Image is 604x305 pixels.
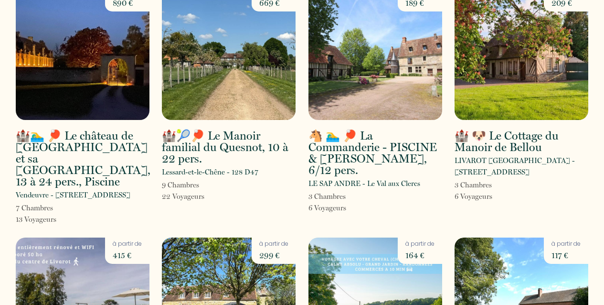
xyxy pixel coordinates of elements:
[196,181,199,189] span: s
[308,178,420,189] p: LE SAP ANDRE - Le Val aux Clercs
[343,204,346,212] span: s
[308,202,346,214] p: 6 Voyageur
[162,166,258,178] p: Lessard-et-le-Chêne - 128 D47
[551,240,581,249] p: à partir de
[455,179,492,191] p: 3 Chambre
[308,191,346,202] p: 3 Chambre
[489,181,492,189] span: s
[162,191,204,202] p: 22 Voyageur
[16,202,56,214] p: 7 Chambre
[405,240,434,249] p: à partir de
[551,249,581,262] p: 117 €
[489,192,492,201] span: s
[16,214,56,225] p: 13 Voyageur
[259,240,288,249] p: à partir de
[308,130,442,176] h2: 🐴 🏊‍♂️ 🏓 La Commanderie - PISCINE & [PERSON_NAME], 6/12 pers.
[113,249,142,262] p: 415 €
[162,179,204,191] p: 9 Chambre
[455,155,588,178] p: LIVAROT [GEOGRAPHIC_DATA] - [STREET_ADDRESS]
[16,130,150,187] h2: 🏰🏊‍♂️ 🏓 Le château de [GEOGRAPHIC_DATA] et sa [GEOGRAPHIC_DATA], 13 à 24 pers., Piscine
[259,249,288,262] p: 299 €
[201,192,204,201] span: s
[162,130,296,164] h2: 🏰🎾🏓 Le Manoir familial du Quesnot, 10 à 22 pers.
[455,191,492,202] p: 6 Voyageur
[405,249,434,262] p: 164 €
[53,215,56,224] span: s
[50,204,53,212] span: s
[113,240,142,249] p: à partir de
[343,192,346,201] span: s
[16,189,130,201] p: Vendeuvre - [STREET_ADDRESS]
[455,130,588,153] h2: 🏰 🐶 Le Cottage du Manoir de Bellou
